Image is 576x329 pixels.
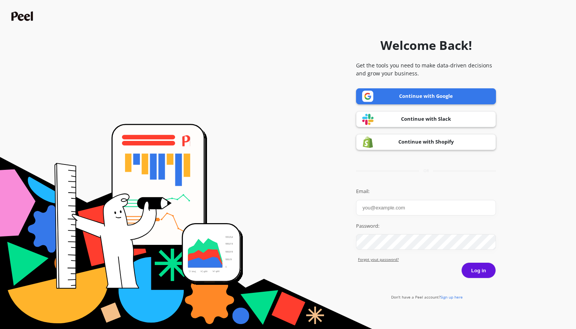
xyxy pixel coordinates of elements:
[391,294,463,300] a: Don't have a Peel account?Sign up here
[356,222,496,230] label: Password:
[362,91,374,102] img: Google logo
[362,136,374,148] img: Shopify logo
[356,134,496,150] a: Continue with Shopify
[356,188,496,195] label: Email:
[440,294,463,300] span: Sign up here
[380,36,472,54] h1: Welcome Back!
[362,113,374,125] img: Slack logo
[356,61,496,77] p: Get the tools you need to make data-driven decisions and grow your business.
[356,200,496,216] input: you@example.com
[358,257,496,262] a: Forgot yout password?
[11,11,35,21] img: Peel
[356,168,496,174] div: or
[461,262,496,278] button: Log in
[356,111,496,127] a: Continue with Slack
[356,88,496,104] a: Continue with Google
